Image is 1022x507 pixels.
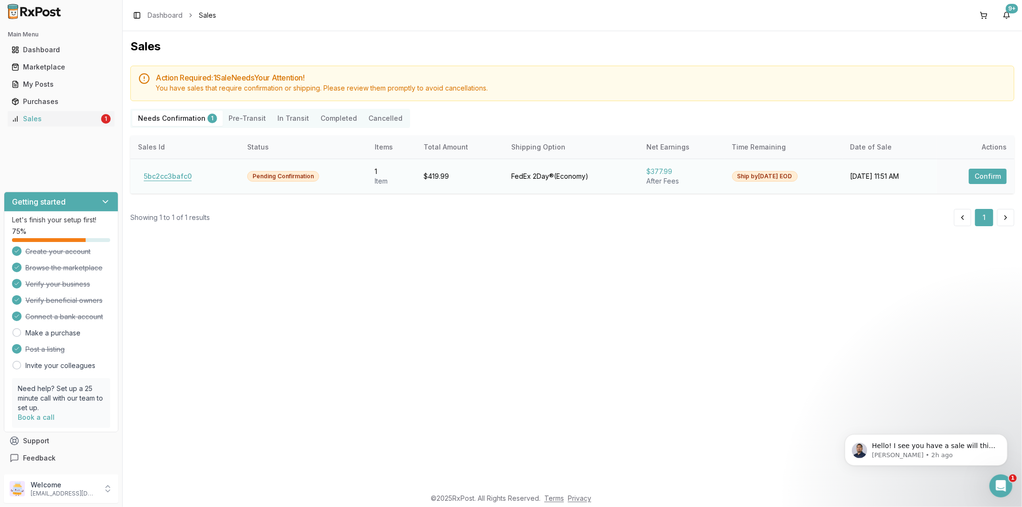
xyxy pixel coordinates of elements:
[148,11,183,20] a: Dashboard
[25,361,95,370] a: Invite your colleagues
[272,111,315,126] button: In Transit
[23,453,56,463] span: Feedback
[4,432,118,449] button: Support
[12,196,66,207] h3: Getting started
[732,171,798,182] div: Ship by [DATE] EOD
[4,111,118,127] button: Sales1
[148,11,216,20] nav: breadcrumb
[31,490,97,497] p: [EMAIL_ADDRESS][DOMAIN_NAME]
[11,97,111,106] div: Purchases
[639,136,724,159] th: Net Earnings
[363,111,408,126] button: Cancelled
[8,41,115,58] a: Dashboard
[156,83,1006,93] div: You have sales that require confirmation or shipping. Please review them promptly to avoid cancel...
[101,114,111,124] div: 1
[975,209,993,226] button: 1
[8,58,115,76] a: Marketplace
[223,111,272,126] button: Pre-Transit
[375,167,408,176] div: 1
[4,94,118,109] button: Purchases
[375,176,408,186] div: Item
[937,136,1014,159] th: Actions
[11,80,111,89] div: My Posts
[11,45,111,55] div: Dashboard
[843,136,937,159] th: Date of Sale
[207,114,217,123] div: 1
[969,169,1007,184] button: Confirm
[25,345,65,354] span: Post a listing
[1006,4,1018,13] div: 9+
[130,213,210,222] div: Showing 1 to 1 of 1 results
[544,494,564,502] a: Terms
[646,176,716,186] div: After Fees
[10,481,25,496] img: User avatar
[315,111,363,126] button: Completed
[25,263,103,273] span: Browse the marketplace
[18,384,104,413] p: Need help? Set up a 25 minute call with our team to set up.
[11,114,99,124] div: Sales
[138,169,197,184] button: 5bc2cc3bafc0
[8,110,115,127] a: Sales1
[25,247,91,256] span: Create your account
[8,76,115,93] a: My Posts
[130,39,1014,54] h1: Sales
[989,474,1012,497] iframe: Intercom live chat
[8,93,115,110] a: Purchases
[416,136,504,159] th: Total Amount
[568,494,591,502] a: Privacy
[999,8,1014,23] button: 9+
[1009,474,1017,482] span: 1
[8,31,115,38] h2: Main Menu
[850,172,929,181] div: [DATE] 11:51 AM
[646,167,716,176] div: $377.99
[240,136,367,159] th: Status
[132,111,223,126] button: Needs Confirmation
[504,136,639,159] th: Shipping Option
[247,171,319,182] div: Pending Confirmation
[156,74,1006,81] h5: Action Required: 1 Sale Need s Your Attention!
[724,136,843,159] th: Time Remaining
[4,59,118,75] button: Marketplace
[25,279,90,289] span: Verify your business
[4,42,118,58] button: Dashboard
[424,172,496,181] div: $419.99
[130,136,240,159] th: Sales Id
[367,136,416,159] th: Items
[11,62,111,72] div: Marketplace
[199,11,216,20] span: Sales
[18,413,55,421] a: Book a call
[4,449,118,467] button: Feedback
[12,215,110,225] p: Let's finish your setup first!
[511,172,631,181] div: FedEx 2Day® ( Economy )
[12,227,26,236] span: 75 %
[4,4,65,19] img: RxPost Logo
[31,480,97,490] p: Welcome
[4,77,118,92] button: My Posts
[25,312,103,322] span: Connect a bank account
[25,328,80,338] a: Make a purchase
[830,414,1022,481] iframe: Intercom notifications message
[25,296,103,305] span: Verify beneficial owners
